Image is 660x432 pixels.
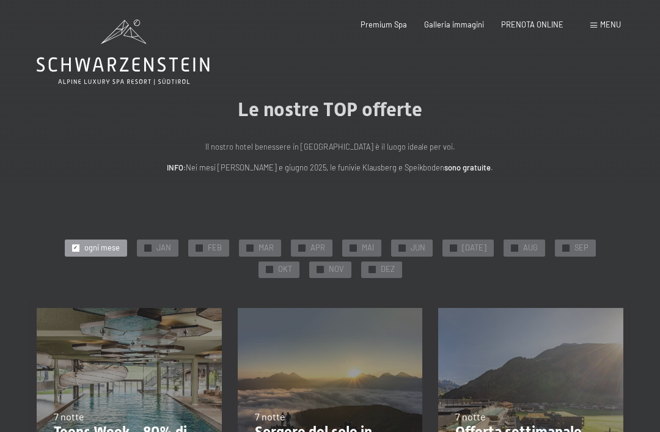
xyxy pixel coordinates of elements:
[512,244,516,251] span: ✓
[329,264,344,275] span: NOV
[501,20,563,29] a: PRENOTA ONLINE
[86,161,574,174] p: Nei mesi [PERSON_NAME] e giugno 2025, le funivie Klausberg e Speikboden .
[156,243,171,254] span: JAN
[351,244,355,251] span: ✓
[362,243,374,254] span: MAI
[370,266,374,273] span: ✓
[258,243,274,254] span: MAR
[411,243,425,254] span: JUN
[455,411,486,422] span: 7 notte
[167,163,186,172] strong: INFO:
[255,411,285,422] span: 7 notte
[310,243,325,254] span: APR
[145,244,150,251] span: ✓
[278,264,292,275] span: OKT
[563,244,568,251] span: ✓
[523,243,538,254] span: AUG
[444,163,491,172] strong: sono gratuite
[451,244,455,251] span: ✓
[84,243,120,254] span: ogni mese
[424,20,484,29] a: Galleria immagini
[381,264,395,275] span: DEZ
[86,141,574,153] p: Il nostro hotel benessere in [GEOGRAPHIC_DATA] è il luogo ideale per voi.
[73,244,78,251] span: ✓
[197,244,201,251] span: ✓
[600,20,621,29] span: Menu
[208,243,222,254] span: FEB
[54,411,84,422] span: 7 notte
[361,20,407,29] a: Premium Spa
[267,266,271,273] span: ✓
[462,243,486,254] span: [DATE]
[400,244,404,251] span: ✓
[238,98,422,121] span: Le nostre TOP offerte
[318,266,322,273] span: ✓
[574,243,588,254] span: SEP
